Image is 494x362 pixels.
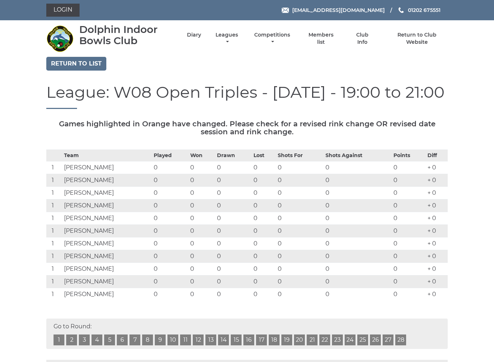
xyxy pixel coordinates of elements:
td: 0 [215,225,252,237]
a: 11 [180,334,191,345]
a: Competitions [252,31,292,46]
td: 0 [276,275,324,288]
a: 25 [357,334,368,345]
td: 0 [276,187,324,199]
th: Shots Against [324,150,392,161]
a: 12 [193,334,204,345]
td: 0 [324,225,392,237]
td: + 0 [426,225,448,237]
td: 0 [252,212,276,225]
div: Go to Round: [46,319,448,349]
td: 0 [152,263,188,275]
a: 5 [104,334,115,345]
td: 0 [215,263,252,275]
a: Return to Club Website [387,31,448,46]
td: 0 [392,250,426,263]
td: 1 [46,212,62,225]
td: 0 [252,174,276,187]
td: 1 [46,225,62,237]
img: Dolphin Indoor Bowls Club [46,25,73,52]
td: 0 [392,174,426,187]
h1: League: W08 Open Triples - [DATE] - 19:00 to 21:00 [46,83,448,109]
th: Diff [426,150,448,161]
a: 20 [294,334,305,345]
td: 0 [392,161,426,174]
td: 0 [152,237,188,250]
td: [PERSON_NAME] [62,174,152,187]
a: 28 [395,334,406,345]
td: 0 [188,225,215,237]
a: 2 [66,334,77,345]
td: 0 [252,275,276,288]
td: + 0 [426,174,448,187]
td: 0 [188,174,215,187]
a: 13 [205,334,216,345]
td: 0 [252,288,276,301]
td: 0 [324,288,392,301]
td: 0 [276,288,324,301]
img: Email [282,8,289,13]
td: 0 [392,199,426,212]
td: 0 [188,275,215,288]
td: 0 [276,225,324,237]
td: 0 [324,250,392,263]
a: Return to list [46,57,106,71]
td: 0 [252,225,276,237]
a: 21 [307,334,318,345]
a: Login [46,4,80,17]
a: 26 [370,334,381,345]
td: 1 [46,174,62,187]
th: Drawn [215,150,252,161]
td: 0 [252,263,276,275]
td: [PERSON_NAME] [62,161,152,174]
td: 0 [324,187,392,199]
td: + 0 [426,187,448,199]
td: 1 [46,275,62,288]
td: 0 [324,174,392,187]
a: 8 [142,334,153,345]
h5: Games highlighted in Orange have changed. Please check for a revised rink change OR revised date ... [46,120,448,136]
td: 0 [276,161,324,174]
a: 1 [54,334,64,345]
a: Phone us 01202 675551 [397,6,440,14]
a: 19 [281,334,292,345]
td: 0 [324,212,392,225]
th: Won [188,150,215,161]
td: 0 [276,250,324,263]
td: 0 [215,174,252,187]
td: 0 [392,225,426,237]
span: [EMAIL_ADDRESS][DOMAIN_NAME] [292,7,385,13]
a: 15 [231,334,242,345]
a: Club Info [350,31,374,46]
td: 0 [252,161,276,174]
td: [PERSON_NAME] [62,225,152,237]
td: [PERSON_NAME] [62,275,152,288]
td: 0 [392,263,426,275]
td: 1 [46,199,62,212]
td: 0 [324,237,392,250]
td: [PERSON_NAME] [62,250,152,263]
a: 16 [243,334,254,345]
td: 0 [252,199,276,212]
td: 0 [252,237,276,250]
td: 0 [215,187,252,199]
a: 24 [345,334,355,345]
td: 1 [46,187,62,199]
a: 18 [269,334,280,345]
th: Team [62,150,152,161]
td: 0 [188,199,215,212]
td: 0 [188,237,215,250]
td: + 0 [426,161,448,174]
td: + 0 [426,250,448,263]
td: 0 [324,263,392,275]
td: 0 [215,212,252,225]
a: Members list [305,31,338,46]
a: 27 [383,334,393,345]
td: [PERSON_NAME] [62,288,152,301]
td: 0 [152,250,188,263]
td: 0 [215,250,252,263]
td: + 0 [426,212,448,225]
a: 23 [332,334,343,345]
td: 0 [276,199,324,212]
a: 7 [129,334,140,345]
